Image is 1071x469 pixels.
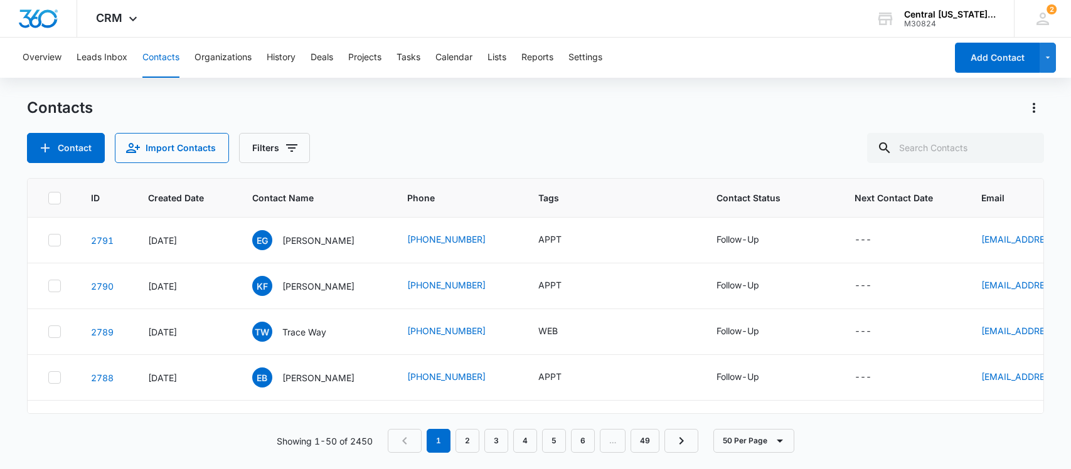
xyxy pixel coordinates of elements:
[955,43,1040,73] button: Add Contact
[717,191,806,204] span: Contact Status
[867,133,1044,163] input: Search Contacts
[407,370,508,385] div: Phone - 7244627789 - Select to Edit Field
[717,278,759,292] div: Follow-Up
[538,278,562,292] div: APPT
[1047,4,1057,14] span: 2
[407,324,508,339] div: Phone - 6143154074 - Select to Edit Field
[282,325,326,339] p: Trace Way
[91,191,100,204] span: ID
[538,278,584,293] div: Tags - APPT - Select to Edit Field
[435,38,472,78] button: Calendar
[96,11,122,24] span: CRM
[252,230,377,250] div: Contact Name - Ed Greaker - Select to Edit Field
[407,324,486,337] a: [PHONE_NUMBER]
[252,367,272,387] span: EB
[23,38,61,78] button: Overview
[538,191,668,204] span: Tags
[148,234,222,247] div: [DATE]
[855,233,894,248] div: Next Contact Date - - Select to Edit Field
[855,233,871,248] div: ---
[1024,98,1044,118] button: Actions
[282,234,354,247] p: [PERSON_NAME]
[538,233,562,246] div: APPT
[91,281,114,292] a: Navigate to contact details page for Kenny Fisher
[855,191,933,204] span: Next Contact Date
[717,324,759,337] div: Follow-Up
[538,233,584,248] div: Tags - APPT - Select to Edit Field
[717,233,759,246] div: Follow-Up
[717,370,782,385] div: Contact Status - Follow-Up - Select to Edit Field
[407,233,486,246] a: [PHONE_NUMBER]
[855,370,871,385] div: ---
[27,98,93,117] h1: Contacts
[407,278,486,292] a: [PHONE_NUMBER]
[855,278,871,293] div: ---
[664,429,698,453] a: Next Page
[407,370,486,383] a: [PHONE_NUMBER]
[538,370,584,385] div: Tags - APPT - Select to Edit Field
[252,230,272,250] span: EG
[631,429,659,453] a: Page 49
[252,322,272,342] span: TW
[717,278,782,293] div: Contact Status - Follow-Up - Select to Edit Field
[407,278,508,293] div: Phone - 7404976572 - Select to Edit Field
[267,38,296,78] button: History
[904,19,996,28] div: account id
[538,370,562,383] div: APPT
[194,38,252,78] button: Organizations
[538,324,558,337] div: WEB
[277,435,373,448] p: Showing 1-50 of 2450
[142,38,179,78] button: Contacts
[571,429,595,453] a: Page 6
[148,325,222,339] div: [DATE]
[77,38,127,78] button: Leads Inbox
[148,371,222,384] div: [DATE]
[397,38,420,78] button: Tasks
[456,429,479,453] a: Page 2
[91,372,114,383] a: Navigate to contact details page for Evan Blankenship
[239,133,310,163] button: Filters
[348,38,381,78] button: Projects
[717,324,782,339] div: Contact Status - Follow-Up - Select to Edit Field
[115,133,229,163] button: Import Contacts
[282,371,354,384] p: [PERSON_NAME]
[538,324,580,339] div: Tags - WEB - Select to Edit Field
[855,324,894,339] div: Next Contact Date - - Select to Edit Field
[717,233,782,248] div: Contact Status - Follow-Up - Select to Edit Field
[521,38,553,78] button: Reports
[27,133,105,163] button: Add Contact
[148,191,204,204] span: Created Date
[282,280,354,293] p: [PERSON_NAME]
[542,429,566,453] a: Page 5
[91,235,114,246] a: Navigate to contact details page for Ed Greaker
[1047,4,1057,14] div: notifications count
[513,429,537,453] a: Page 4
[252,191,359,204] span: Contact Name
[311,38,333,78] button: Deals
[484,429,508,453] a: Page 3
[407,191,490,204] span: Phone
[904,9,996,19] div: account name
[388,429,698,453] nav: Pagination
[148,280,222,293] div: [DATE]
[717,370,759,383] div: Follow-Up
[427,429,450,453] em: 1
[855,370,894,385] div: Next Contact Date - - Select to Edit Field
[252,367,377,387] div: Contact Name - Evan Blankenship - Select to Edit Field
[91,327,114,337] a: Navigate to contact details page for Trace Way
[713,429,794,453] button: 50 Per Page
[407,233,508,248] div: Phone - 9372166867 - Select to Edit Field
[488,38,506,78] button: Lists
[252,322,349,342] div: Contact Name - Trace Way - Select to Edit Field
[568,38,602,78] button: Settings
[252,276,272,296] span: KF
[855,324,871,339] div: ---
[855,278,894,293] div: Next Contact Date - - Select to Edit Field
[252,276,377,296] div: Contact Name - Kenny Fisher - Select to Edit Field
